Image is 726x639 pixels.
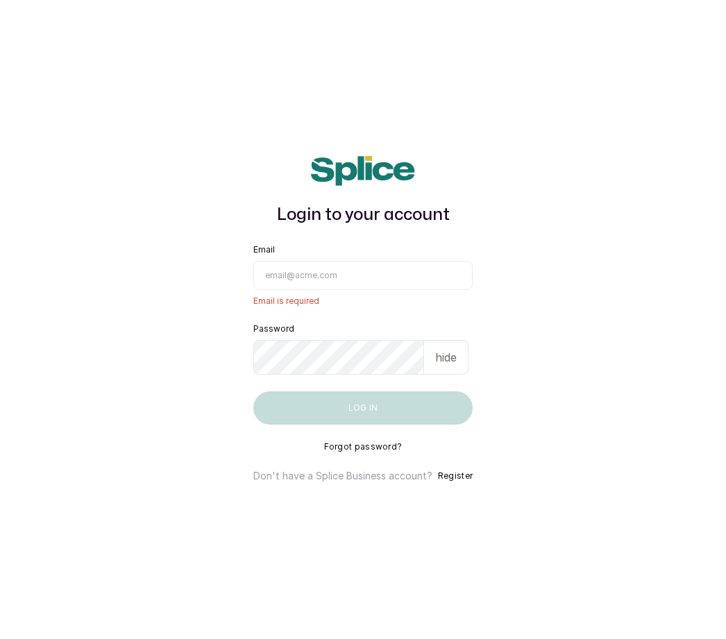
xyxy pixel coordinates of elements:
p: hide [435,349,457,366]
h1: Login to your account [253,203,473,228]
label: Email [253,244,275,255]
p: Don't have a Splice Business account? [253,469,432,483]
button: Forgot password? [324,441,403,452]
span: Email is required [253,296,473,307]
label: Password [253,323,294,334]
input: email@acme.com [253,261,473,290]
button: Log in [253,391,473,425]
button: Register [438,469,473,483]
